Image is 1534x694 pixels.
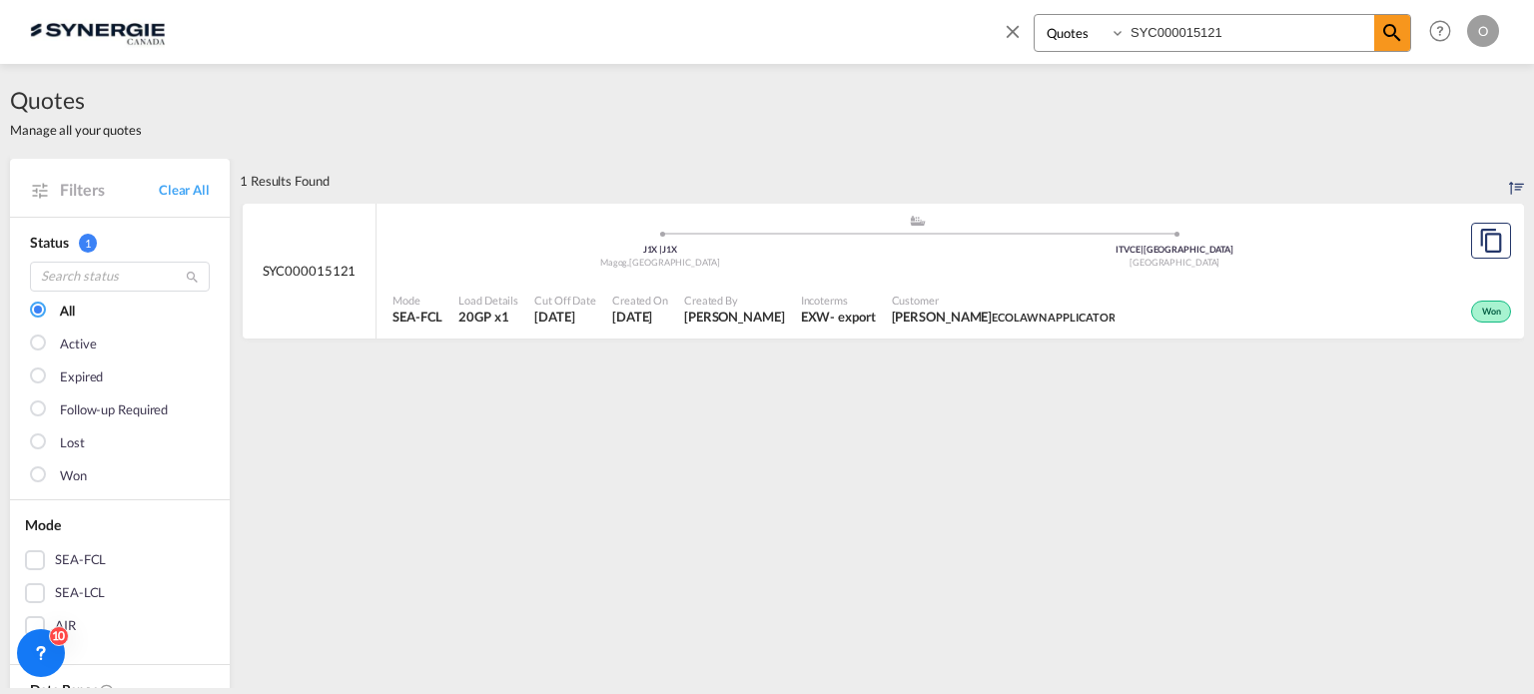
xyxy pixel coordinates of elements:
[30,9,165,54] img: 1f56c880d42311ef80fc7dca854c8e59.png
[458,293,518,308] span: Load Details
[830,308,875,326] div: - export
[992,311,1115,324] span: ECOLAWN APPLICATOR
[801,308,831,326] div: EXW
[534,293,596,308] span: Cut Off Date
[1482,306,1506,320] span: Won
[60,335,96,354] div: Active
[60,367,103,387] div: Expired
[392,308,442,326] span: SEA-FCL
[55,550,106,570] div: SEA-FCL
[629,257,719,268] span: [GEOGRAPHIC_DATA]
[60,179,159,201] span: Filters
[10,84,142,116] span: Quotes
[55,616,76,636] div: AIR
[1126,15,1374,50] input: Enter Quotation Number
[60,433,85,453] div: Lost
[25,516,61,533] span: Mode
[60,466,87,486] div: Won
[1471,223,1511,259] button: Copy Quote
[185,270,200,285] md-icon: icon-magnify
[159,181,210,199] a: Clear All
[1002,20,1024,42] md-icon: icon-close
[240,159,330,203] div: 1 Results Found
[906,216,930,226] md-icon: assets/icons/custom/ship-fill.svg
[612,308,668,326] span: 29 Sep 2025
[243,204,1524,340] div: SYC000015121 assets/icons/custom/ship-fill.svgassets/icons/custom/roll-o-plane.svgOrigin CanadaDe...
[684,293,785,308] span: Created By
[1509,159,1524,203] div: Sort by: Created On
[1471,301,1511,323] div: Won
[1374,15,1410,51] span: icon-magnify
[1467,15,1499,47] div: O
[1116,244,1233,255] span: ITVCE [GEOGRAPHIC_DATA]
[60,400,168,420] div: Follow-up Required
[60,302,75,322] div: All
[458,308,518,326] span: 20GP x 1
[684,308,785,326] span: Daniel Dico
[1002,14,1034,62] span: icon-close
[1380,21,1404,45] md-icon: icon-magnify
[659,244,662,255] span: |
[612,293,668,308] span: Created On
[1141,244,1144,255] span: |
[643,244,663,255] span: J1X
[392,293,442,308] span: Mode
[627,257,629,268] span: ,
[25,550,215,570] md-checkbox: SEA-FCL
[79,234,97,253] span: 1
[263,262,357,280] span: SYC000015121
[30,262,210,292] input: Search status
[600,257,629,268] span: Magog
[25,616,215,636] md-checkbox: AIR
[25,583,215,603] md-checkbox: SEA-LCL
[30,233,210,253] div: Status 1
[1479,229,1503,253] md-icon: assets/icons/custom/copyQuote.svg
[1423,14,1457,48] span: Help
[30,234,68,251] span: Status
[1130,257,1219,268] span: [GEOGRAPHIC_DATA]
[55,583,105,603] div: SEA-LCL
[801,293,876,308] span: Incoterms
[892,308,1116,326] span: Lauriane Beauchamp ECOLAWN APPLICATOR
[10,121,142,139] span: Manage all your quotes
[534,308,596,326] span: 29 Sep 2025
[892,293,1116,308] span: Customer
[801,308,876,326] div: EXW export
[1423,14,1467,50] div: Help
[662,244,677,255] span: J1X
